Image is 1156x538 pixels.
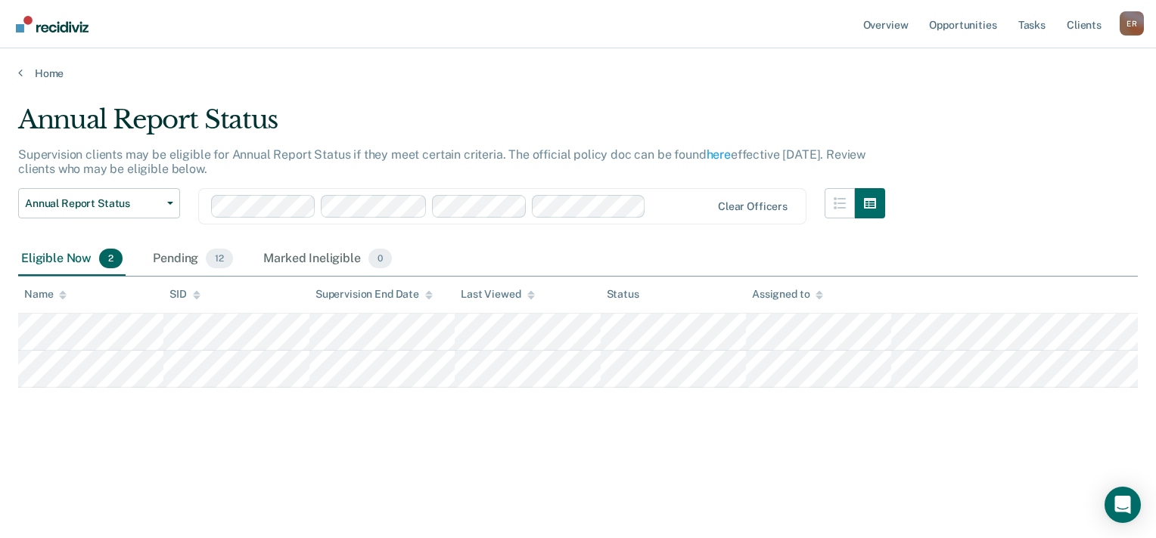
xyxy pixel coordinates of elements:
button: Annual Report Status [18,188,180,218]
div: Open Intercom Messenger [1105,487,1141,523]
div: Pending12 [150,243,236,276]
p: Supervision clients may be eligible for Annual Report Status if they meet certain criteria. The o... [18,147,865,176]
span: 12 [206,249,233,268]
div: SID [169,288,200,301]
a: Home [18,66,1138,80]
div: Annual Report Status [18,104,885,147]
span: 0 [368,249,392,268]
div: Clear officers [718,200,788,213]
div: E R [1120,11,1144,36]
div: Eligible Now2 [18,243,126,276]
div: Assigned to [752,288,823,301]
div: Marked Ineligible0 [260,243,395,276]
div: Name [24,288,67,301]
div: Supervision End Date [315,288,433,301]
span: Annual Report Status [25,197,161,210]
div: Status [607,288,639,301]
span: 2 [99,249,123,268]
div: Last Viewed [461,288,534,301]
img: Recidiviz [16,16,89,32]
button: Profile dropdown button [1120,11,1144,36]
a: here [707,147,731,162]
